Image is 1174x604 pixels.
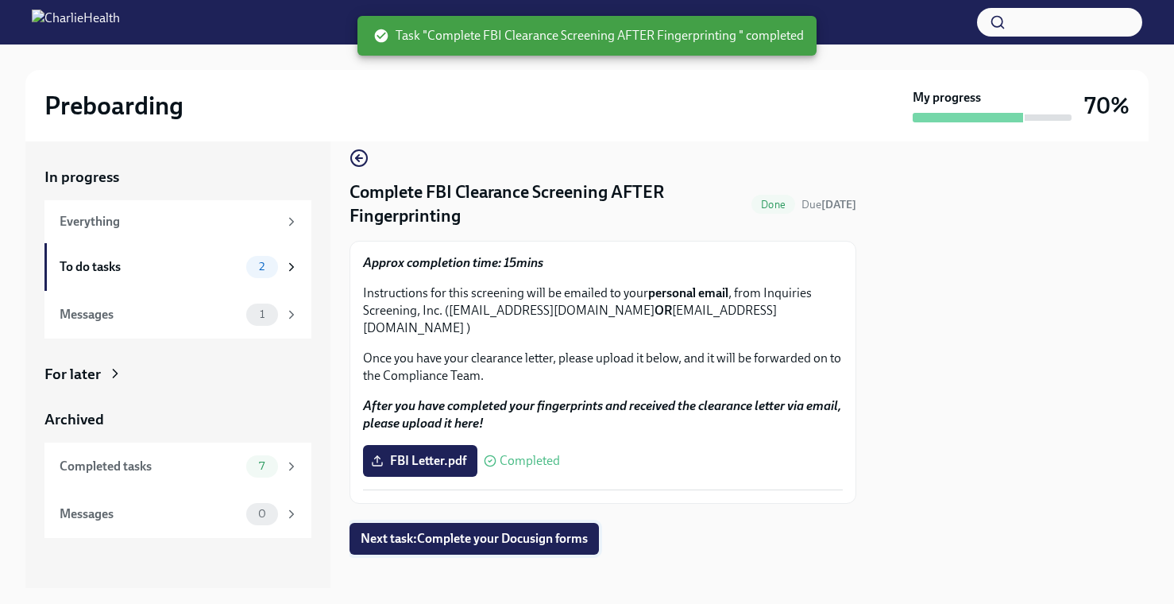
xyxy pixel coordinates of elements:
[250,308,274,320] span: 1
[60,258,240,276] div: To do tasks
[648,285,728,300] strong: personal email
[60,306,240,323] div: Messages
[363,445,477,477] label: FBI Letter.pdf
[32,10,120,35] img: CharlieHealth
[751,199,795,211] span: Done
[249,460,274,472] span: 7
[363,398,841,431] strong: After you have completed your fingerprints and received the clearance letter via email, please up...
[374,453,466,469] span: FBI Letter.pdf
[44,364,101,385] div: For later
[44,490,311,538] a: Messages0
[913,89,981,106] strong: My progress
[821,198,856,211] strong: [DATE]
[44,291,311,339] a: Messages1
[44,443,311,490] a: Completed tasks7
[500,455,560,467] span: Completed
[44,364,311,385] a: For later
[249,508,276,520] span: 0
[44,90,183,122] h2: Preboarding
[60,458,240,475] div: Completed tasks
[349,180,745,228] h4: Complete FBI Clearance Screening AFTER Fingerprinting
[349,523,599,555] button: Next task:Complete your Docusign forms
[44,409,311,430] a: Archived
[655,303,672,318] strong: OR
[60,505,240,523] div: Messages
[801,197,856,212] span: September 5th, 2025 09:00
[60,213,278,230] div: Everything
[801,198,856,211] span: Due
[44,243,311,291] a: To do tasks2
[361,531,588,547] span: Next task : Complete your Docusign forms
[249,261,274,273] span: 2
[44,200,311,243] a: Everything
[44,167,311,188] a: In progress
[363,285,843,337] p: Instructions for this screening will be emailed to your , from Inquiries Screening, Inc. ([EMAIL_...
[363,255,543,270] strong: Approx completion time: 15mins
[1084,91,1130,120] h3: 70%
[363,350,843,385] p: Once you have your clearance letter, please upload it below, and it will be forwarded on to the C...
[373,27,804,45] span: Task "Complete FBI Clearance Screening AFTER Fingerprinting " completed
